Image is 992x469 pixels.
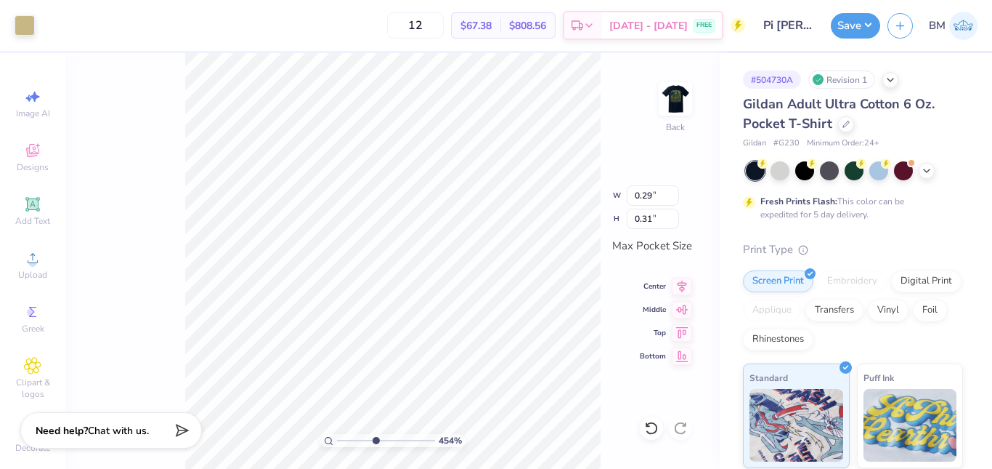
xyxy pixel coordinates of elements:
[749,389,843,462] img: Standard
[808,71,875,89] div: Revision 1
[743,241,963,258] div: Print Type
[22,323,44,334] span: Greek
[640,281,666,292] span: Center
[752,11,824,40] input: Untitled Design
[743,300,801,321] div: Applique
[929,12,977,40] a: BM
[743,71,801,89] div: # 504730A
[831,13,880,39] button: Save
[949,12,977,40] img: Bronwyn Moore
[743,137,766,150] span: Gildan
[760,196,837,207] strong: Fresh Prints Flash:
[387,12,444,39] input: – –
[17,161,49,173] span: Designs
[15,442,50,454] span: Decorate
[609,18,688,33] span: [DATE] - [DATE]
[18,269,47,281] span: Upload
[7,377,58,400] span: Clipart & logos
[15,215,50,227] span: Add Text
[640,305,666,315] span: Middle
[805,300,863,321] div: Transfers
[818,270,887,292] div: Embroidery
[743,95,935,132] span: Gildan Adult Ultra Cotton 6 Oz. Pocket T-Shirt
[891,270,961,292] div: Digital Print
[773,137,800,150] span: # G230
[640,328,666,338] span: Top
[913,300,947,321] div: Foil
[807,137,879,150] span: Minimum Order: 24 +
[640,351,666,361] span: Bottom
[868,300,908,321] div: Vinyl
[743,329,813,350] div: Rhinestones
[863,370,894,385] span: Puff Ink
[696,20,712,31] span: FREE
[509,18,546,33] span: $808.56
[661,84,690,113] img: Back
[929,17,946,34] span: BM
[36,424,88,438] strong: Need help?
[863,389,957,462] img: Puff Ink
[666,121,685,134] div: Back
[460,18,492,33] span: $67.38
[749,370,788,385] span: Standard
[16,108,50,119] span: Image AI
[88,424,149,438] span: Chat with us.
[439,434,462,447] span: 454 %
[760,195,939,221] div: This color can be expedited for 5 day delivery.
[743,270,813,292] div: Screen Print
